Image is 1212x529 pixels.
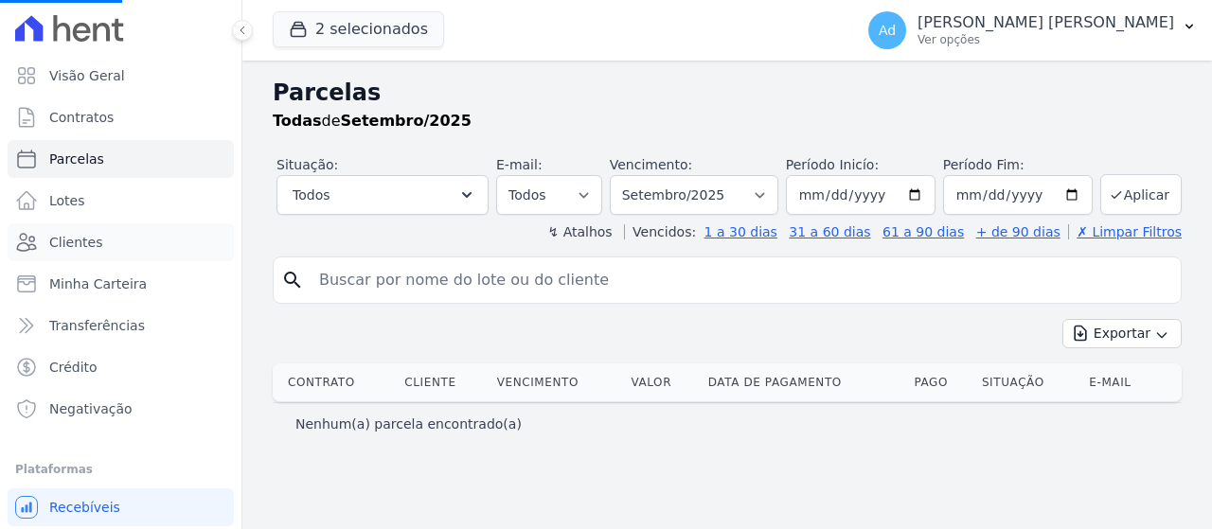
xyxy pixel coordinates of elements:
a: + de 90 dias [976,224,1060,239]
h2: Parcelas [273,76,1182,110]
a: Recebíveis [8,488,234,526]
th: Pago [906,363,973,401]
a: 1 a 30 dias [704,224,777,239]
p: Nenhum(a) parcela encontrado(a) [295,414,522,433]
label: Situação: [276,157,338,172]
a: Contratos [8,98,234,136]
span: Recebíveis [49,498,120,517]
a: Crédito [8,348,234,386]
th: Cliente [397,363,489,401]
span: Negativação [49,399,133,418]
div: Plataformas [15,458,226,481]
span: Clientes [49,233,102,252]
span: Lotes [49,191,85,210]
span: Visão Geral [49,66,125,85]
a: Visão Geral [8,57,234,95]
th: Situação [974,363,1081,401]
strong: Setembro/2025 [341,112,472,130]
button: Exportar [1062,319,1182,348]
th: Contrato [273,363,397,401]
a: Minha Carteira [8,265,234,303]
i: search [281,269,304,291]
p: Ver opções [918,32,1174,47]
span: Crédito [49,358,98,377]
a: Negativação [8,390,234,428]
button: 2 selecionados [273,11,444,47]
span: Ad [879,24,896,37]
span: Transferências [49,316,145,335]
a: Parcelas [8,140,234,178]
th: E-mail [1081,363,1161,401]
strong: Todas [273,112,322,130]
p: [PERSON_NAME] [PERSON_NAME] [918,13,1174,32]
span: Contratos [49,108,114,127]
a: 31 a 60 dias [789,224,870,239]
label: E-mail: [496,157,543,172]
button: Aplicar [1100,174,1182,215]
span: Minha Carteira [49,274,147,293]
label: ↯ Atalhos [547,224,612,239]
th: Vencimento [490,363,624,401]
p: de [273,110,472,132]
button: Ad [PERSON_NAME] [PERSON_NAME] Ver opções [853,4,1212,57]
button: Todos [276,175,489,215]
th: Data de Pagamento [701,363,907,401]
span: Parcelas [49,150,104,168]
label: Período Fim: [943,155,1093,175]
span: Todos [293,184,330,206]
a: Lotes [8,182,234,220]
a: ✗ Limpar Filtros [1068,224,1182,239]
a: 61 a 90 dias [882,224,964,239]
input: Buscar por nome do lote ou do cliente [308,261,1173,299]
a: Clientes [8,223,234,261]
th: Valor [623,363,700,401]
label: Vencimento: [610,157,692,172]
a: Transferências [8,307,234,344]
label: Vencidos: [624,224,696,239]
label: Período Inicío: [786,157,879,172]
